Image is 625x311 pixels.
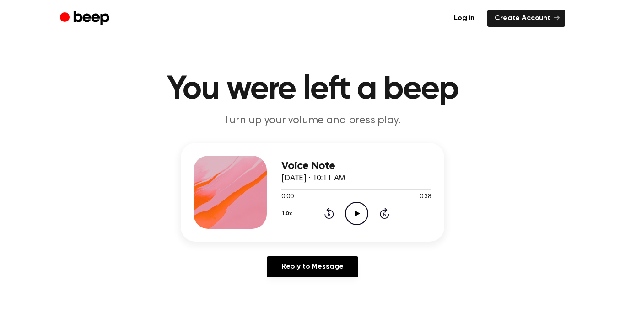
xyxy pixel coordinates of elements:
a: Create Account [487,10,565,27]
p: Turn up your volume and press play. [137,113,488,128]
h3: Voice Note [281,160,431,172]
a: Reply to Message [267,256,358,277]
button: 1.0x [281,206,296,221]
a: Log in [447,10,482,27]
h1: You were left a beep [78,73,547,106]
span: 0:00 [281,192,293,202]
span: [DATE] · 10:11 AM [281,174,345,183]
a: Beep [60,10,112,27]
span: 0:38 [420,192,431,202]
